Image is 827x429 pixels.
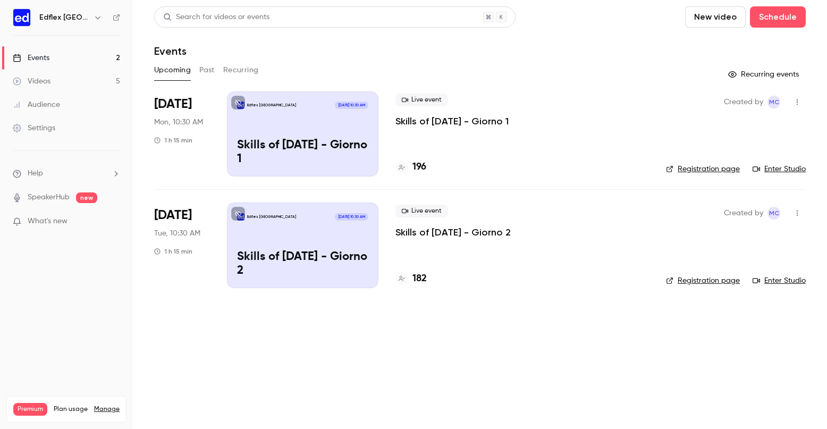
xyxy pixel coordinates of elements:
div: Settings [13,123,55,133]
a: Enter Studio [753,275,806,286]
span: Mon, 10:30 AM [154,117,203,128]
a: Skills of [DATE] - Giorno 1 [395,115,509,128]
p: Edflex [GEOGRAPHIC_DATA] [247,214,296,220]
div: Audience [13,99,60,110]
a: Registration page [666,275,740,286]
a: SpeakerHub [28,192,70,203]
div: Events [13,53,49,63]
span: Plan usage [54,405,88,414]
h4: 196 [412,160,426,174]
span: [DATE] [154,96,192,113]
p: Skills of [DATE] - Giorno 1 [237,139,368,166]
span: What's new [28,216,67,227]
div: Sep 23 Tue, 10:30 AM (Europe/Berlin) [154,203,210,288]
p: Skills of [DATE] - Giorno 2 [237,250,368,278]
span: MC [769,96,779,108]
span: Live event [395,205,448,217]
h4: 182 [412,272,427,286]
button: Recurring [223,62,259,79]
span: MC [769,207,779,220]
span: [DATE] 10:30 AM [335,102,368,109]
span: Help [28,168,43,179]
a: Skills of [DATE] - Giorno 2 [395,226,511,239]
span: Created by [724,96,763,108]
span: Tue, 10:30 AM [154,228,200,239]
button: New video [685,6,746,28]
div: 1 h 15 min [154,247,192,256]
span: Premium [13,403,47,416]
span: [DATE] 10:30 AM [335,213,368,221]
a: 196 [395,160,426,174]
a: Manage [94,405,120,414]
iframe: Noticeable Trigger [107,217,120,226]
h6: Edflex [GEOGRAPHIC_DATA] [39,12,89,23]
a: Skills of Tomorrow - Giorno 1Edflex [GEOGRAPHIC_DATA][DATE] 10:30 AMSkills of [DATE] - Giorno 1 [227,91,378,176]
span: Live event [395,94,448,106]
p: Edflex [GEOGRAPHIC_DATA] [247,103,296,108]
div: Sep 22 Mon, 10:30 AM (Europe/Berlin) [154,91,210,176]
span: [DATE] [154,207,192,224]
li: help-dropdown-opener [13,168,120,179]
a: 182 [395,272,427,286]
span: Manon Cousin [767,96,780,108]
button: Past [199,62,215,79]
div: Search for videos or events [163,12,269,23]
span: new [76,192,97,203]
a: Enter Studio [753,164,806,174]
span: Created by [724,207,763,220]
button: Recurring events [723,66,806,83]
div: Videos [13,76,50,87]
button: Schedule [750,6,806,28]
div: 1 h 15 min [154,136,192,145]
a: Registration page [666,164,740,174]
h1: Events [154,45,187,57]
img: Edflex Italy [13,9,30,26]
span: Manon Cousin [767,207,780,220]
button: Upcoming [154,62,191,79]
a: Skills of Tomorrow - Giorno 2Edflex [GEOGRAPHIC_DATA][DATE] 10:30 AMSkills of [DATE] - Giorno 2 [227,203,378,288]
